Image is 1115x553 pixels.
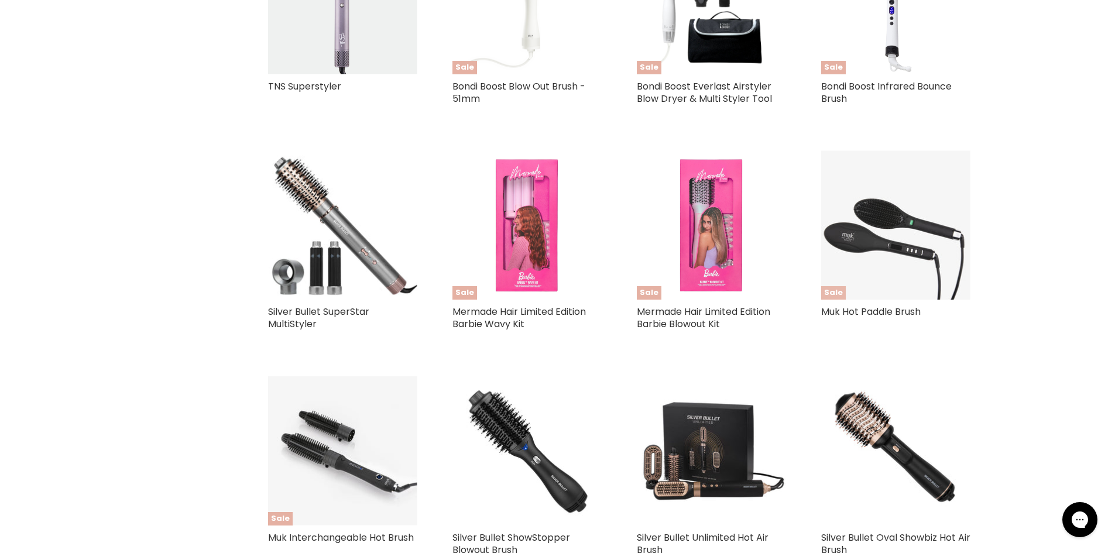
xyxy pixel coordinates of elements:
[821,80,952,105] a: Bondi Boost Infrared Bounce Brush
[268,531,414,544] a: Muk Interchangeable Hot Brush
[268,376,417,525] a: Muk Interchangeable Hot BrushSale
[268,80,341,93] a: TNS Superstyler
[637,286,661,300] span: Sale
[268,150,417,300] img: Silver Bullet SuperStar MultiStyler
[268,376,417,525] img: Muk Interchangeable Hot Brush
[821,376,970,525] img: Silver Bullet Oval Showbiz Hot Air Brush
[821,286,846,300] span: Sale
[452,376,602,525] img: Silver Bullet ShowStopper Blowout Brush
[637,61,661,74] span: Sale
[637,80,772,105] a: Bondi Boost Everlast Airstyler Blow Dryer & Multi Styler Tool
[821,305,921,318] a: Muk Hot Paddle Brush
[637,150,786,300] a: Mermade Hair Limited Edition Barbie Blowout KitSale
[452,286,477,300] span: Sale
[821,150,970,300] a: Muk Hot Paddle BrushSale
[821,61,846,74] span: Sale
[637,376,786,525] img: Silver Bullet Unlimited Hot Air Brush
[452,61,477,74] span: Sale
[268,512,293,525] span: Sale
[268,305,369,331] a: Silver Bullet SuperStar MultiStyler
[452,305,586,331] a: Mermade Hair Limited Edition Barbie Wavy Kit
[452,150,602,300] a: Mermade Hair Limited Edition Barbie Wavy KitSale
[637,150,786,300] img: Mermade Hair Limited Edition Barbie Blowout Kit
[452,80,585,105] a: Bondi Boost Blow Out Brush - 51mm
[1056,498,1103,541] iframe: Gorgias live chat messenger
[637,305,770,331] a: Mermade Hair Limited Edition Barbie Blowout Kit
[821,150,970,300] img: Muk Hot Paddle Brush
[452,150,602,300] img: Mermade Hair Limited Edition Barbie Wavy Kit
